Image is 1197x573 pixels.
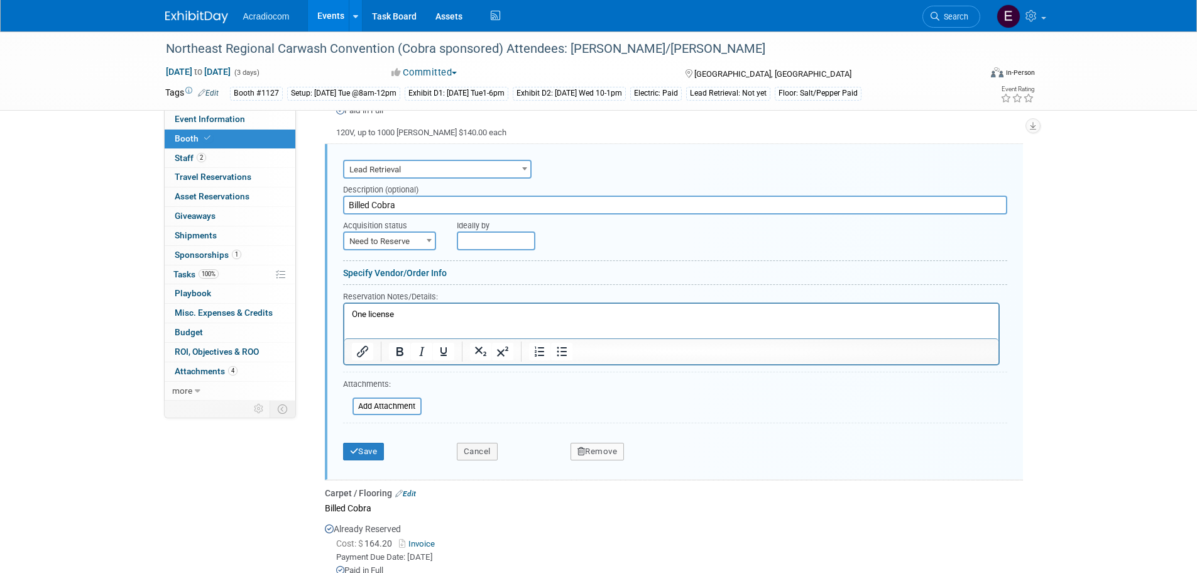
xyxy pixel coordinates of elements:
[336,538,397,548] span: 164.20
[343,179,1007,196] div: Description (optional)
[248,401,270,417] td: Personalize Event Tab Strip
[352,343,373,360] button: Insert/edit link
[165,284,295,303] a: Playbook
[433,343,454,360] button: Underline
[165,343,295,362] a: ROI, Objectives & ROO
[175,172,251,182] span: Travel Reservations
[165,110,295,129] a: Event Information
[630,87,682,100] div: Electric: Paid
[197,153,206,162] span: 2
[457,443,498,460] button: Cancel
[389,343,410,360] button: Bold
[199,269,219,279] span: 100%
[571,443,625,460] button: Remove
[529,343,550,360] button: Numbered list
[175,327,203,337] span: Budget
[457,214,950,231] div: Ideally by
[405,87,508,100] div: Exhibit D1: [DATE] Tue1-6pm
[165,11,228,23] img: ExhibitDay
[165,130,295,148] a: Booth
[997,4,1020,28] img: Elizabeth Martinez
[165,168,295,187] a: Travel Reservations
[492,343,513,360] button: Superscript
[1000,86,1034,92] div: Event Rating
[343,160,532,179] span: Lead Retrieval
[175,211,216,221] span: Giveaways
[198,89,219,97] a: Edit
[228,366,238,376] span: 4
[230,87,283,100] div: Booth #1127
[175,250,241,260] span: Sponsorships
[165,226,295,245] a: Shipments
[165,86,219,101] td: Tags
[175,230,217,240] span: Shipments
[343,379,422,393] div: Attachments:
[172,386,192,396] span: more
[336,105,1023,117] div: Paid in Full
[165,187,295,206] a: Asset Reservations
[165,265,295,284] a: Tasks100%
[343,231,436,250] span: Need to Reserve
[175,191,249,201] span: Asset Reservations
[175,153,206,163] span: Staff
[1005,68,1035,77] div: In-Person
[336,552,1023,564] div: Payment Due Date: [DATE]
[165,66,231,77] span: [DATE] [DATE]
[513,87,626,100] div: Exhibit D2: [DATE] Wed 10-1pm
[395,489,416,498] a: Edit
[470,343,491,360] button: Subscript
[165,362,295,381] a: Attachments4
[175,133,213,143] span: Booth
[204,135,210,142] i: Booth reservation complete
[165,382,295,401] a: more
[243,11,290,21] span: Acradiocom
[287,87,400,100] div: Setup: [DATE] Tue @8am-12pm
[165,149,295,168] a: Staff2
[344,233,435,250] span: Need to Reserve
[343,443,385,460] button: Save
[694,69,851,79] span: [GEOGRAPHIC_DATA], [GEOGRAPHIC_DATA]
[922,6,980,28] a: Search
[175,114,245,124] span: Event Information
[165,207,295,226] a: Giveaways
[775,87,861,100] div: Floor: Salt/Pepper Paid
[192,67,204,77] span: to
[344,304,998,338] iframe: Rich Text Area
[161,38,961,60] div: Northeast Regional Carwash Convention (Cobra sponsored) Attendees: [PERSON_NAME]/[PERSON_NAME]
[175,347,259,357] span: ROI, Objectives & ROO
[233,69,260,77] span: (3 days)
[175,288,211,298] span: Playbook
[270,401,295,417] td: Toggle Event Tabs
[336,538,364,548] span: Cost: $
[325,499,1023,516] div: Billed Cobra
[175,308,273,318] span: Misc. Expenses & Credits
[991,67,1003,77] img: Format-Inperson.png
[343,268,447,278] a: Specify Vendor/Order Info
[343,214,438,231] div: Acquisition status
[173,269,219,279] span: Tasks
[325,487,1023,499] div: Carpet / Flooring
[343,290,1000,303] div: Reservation Notes/Details:
[325,117,1023,139] div: 120V, up to 1000 [PERSON_NAME] $140.00 each
[165,246,295,265] a: Sponsorships1
[411,343,432,360] button: Italic
[165,304,295,323] a: Misc. Expenses & Credits
[939,12,968,21] span: Search
[551,343,572,360] button: Bullet list
[906,65,1036,84] div: Event Format
[387,66,462,79] button: Committed
[232,250,241,259] span: 1
[175,366,238,376] span: Attachments
[344,161,530,179] span: Lead Retrieval
[399,539,440,548] a: Invoice
[165,323,295,342] a: Budget
[686,87,770,100] div: Lead Retrieval: Not yet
